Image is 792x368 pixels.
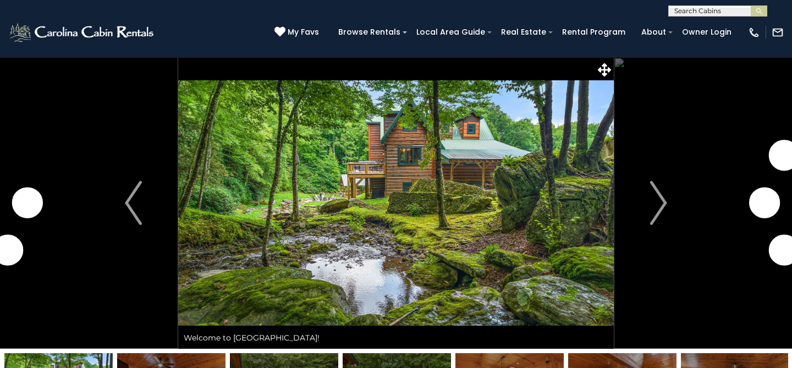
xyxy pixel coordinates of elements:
[650,181,667,225] img: arrow
[636,24,672,41] a: About
[411,24,491,41] a: Local Area Guide
[89,57,178,349] button: Previous
[772,26,784,39] img: mail-regular-white.png
[557,24,631,41] a: Rental Program
[125,181,141,225] img: arrow
[333,24,406,41] a: Browse Rentals
[288,26,319,38] span: My Favs
[496,24,552,41] a: Real Estate
[676,24,737,41] a: Owner Login
[748,26,760,39] img: phone-regular-white.png
[178,327,614,349] div: Welcome to [GEOGRAPHIC_DATA]!
[8,21,157,43] img: White-1-2.png
[274,26,322,39] a: My Favs
[614,57,703,349] button: Next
